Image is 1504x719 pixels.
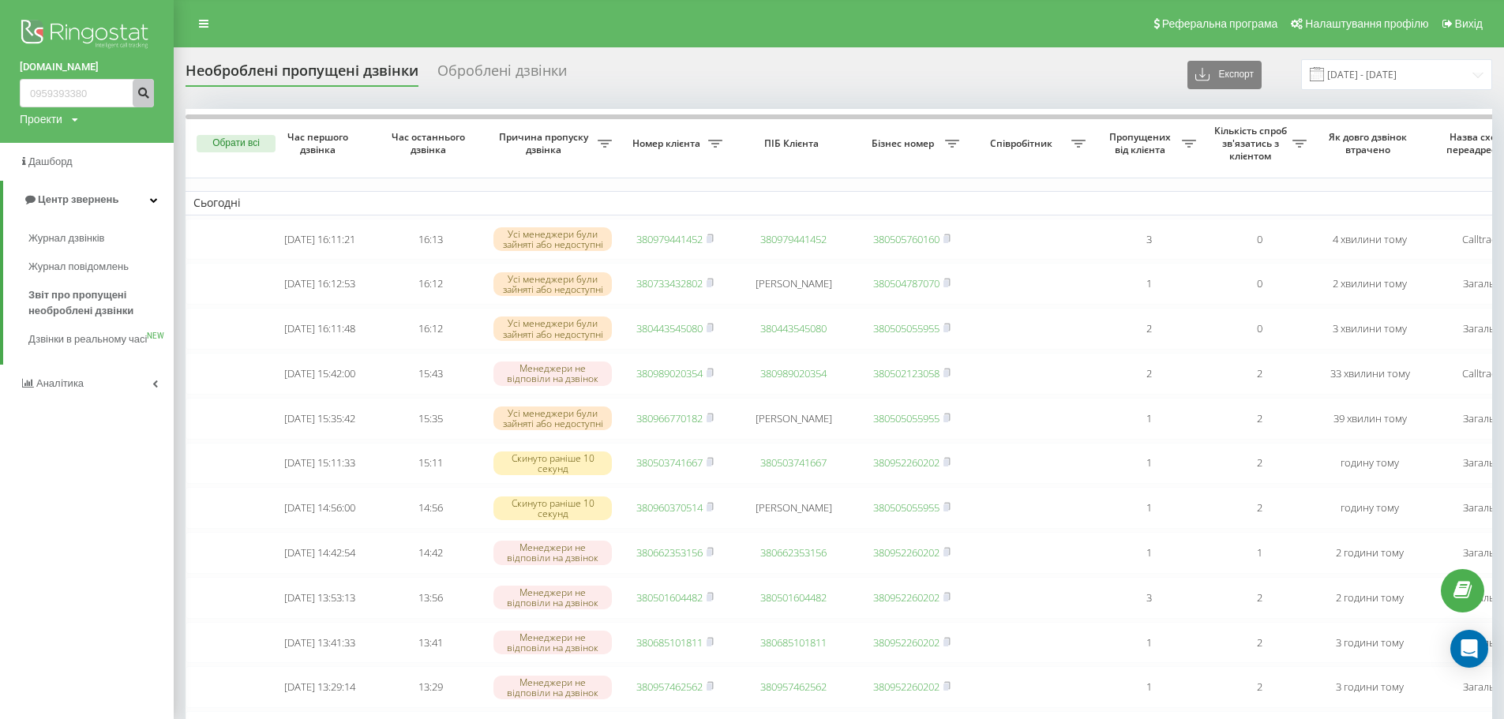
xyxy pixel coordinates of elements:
[1204,577,1315,619] td: 2
[28,224,174,253] a: Журнал дзвінків
[1204,487,1315,529] td: 2
[28,287,166,319] span: Звіт про пропущені необроблені дзвінки
[264,308,375,350] td: [DATE] 16:11:48
[730,263,857,305] td: [PERSON_NAME]
[264,353,375,395] td: [DATE] 15:42:00
[1315,308,1425,350] td: 3 хвилини тому
[186,62,418,87] div: Необроблені пропущені дзвінки
[636,545,703,560] a: 380662353156
[375,219,486,260] td: 16:13
[1327,131,1412,155] span: Як довго дзвінок втрачено
[873,590,940,605] a: 380952260202
[28,331,147,347] span: Дзвінки в реальному часі
[38,193,118,205] span: Центр звернень
[636,411,703,425] a: 380966770182
[730,398,857,440] td: [PERSON_NAME]
[1450,630,1488,668] div: Open Intercom Messenger
[277,131,362,155] span: Час першого дзвінка
[1204,219,1315,260] td: 0
[760,321,827,335] a: 380443545080
[873,500,940,515] a: 380505055955
[636,455,703,470] a: 380503741667
[493,541,612,564] div: Менеджери не відповіли на дзвінок
[28,281,174,325] a: Звіт про пропущені необроблені дзвінки
[628,137,708,150] span: Номер клієнта
[264,487,375,529] td: [DATE] 14:56:00
[264,666,375,708] td: [DATE] 13:29:14
[1315,577,1425,619] td: 2 години тому
[375,353,486,395] td: 15:43
[873,276,940,290] a: 380504787070
[760,590,827,605] a: 380501604482
[873,680,940,694] a: 380952260202
[636,232,703,246] a: 380979441452
[28,230,104,246] span: Журнал дзвінків
[375,622,486,664] td: 13:41
[1315,532,1425,574] td: 2 години тому
[636,321,703,335] a: 380443545080
[873,411,940,425] a: 380505055955
[975,137,1071,150] span: Співробітник
[1093,398,1204,440] td: 1
[36,377,84,389] span: Аналiтика
[873,232,940,246] a: 380505760160
[1204,308,1315,350] td: 0
[264,443,375,485] td: [DATE] 15:11:33
[375,398,486,440] td: 15:35
[1204,532,1315,574] td: 1
[493,316,612,340] div: Усі менеджери були зайняті або недоступні
[375,577,486,619] td: 13:56
[375,532,486,574] td: 14:42
[375,308,486,350] td: 16:12
[28,253,174,281] a: Журнал повідомлень
[1315,353,1425,395] td: 33 хвилини тому
[1093,622,1204,664] td: 1
[493,451,612,475] div: Скинуто раніше 10 секунд
[493,227,612,251] div: Усі менеджери були зайняті або недоступні
[1093,532,1204,574] td: 1
[760,366,827,380] a: 380989020354
[636,276,703,290] a: 380733432802
[1204,622,1315,664] td: 2
[1315,398,1425,440] td: 39 хвилин тому
[437,62,567,87] div: Оброблені дзвінки
[493,272,612,296] div: Усі менеджери були зайняті або недоступні
[264,263,375,305] td: [DATE] 16:12:53
[873,366,940,380] a: 380502123058
[28,325,174,354] a: Дзвінки в реальному часіNEW
[1101,131,1182,155] span: Пропущених від клієнта
[20,59,154,75] a: [DOMAIN_NAME]
[493,406,612,430] div: Усі менеджери були зайняті або недоступні
[493,361,612,385] div: Менеджери не відповіли на дзвінок
[1093,308,1204,350] td: 2
[493,586,612,609] div: Менеджери не відповіли на дзвінок
[1093,666,1204,708] td: 1
[1204,443,1315,485] td: 2
[1315,443,1425,485] td: годину тому
[493,496,612,520] div: Скинуто раніше 10 секунд
[760,680,827,694] a: 380957462562
[1093,263,1204,305] td: 1
[636,680,703,694] a: 380957462562
[1315,622,1425,664] td: 3 години тому
[1204,666,1315,708] td: 2
[1315,219,1425,260] td: 4 хвилини тому
[264,577,375,619] td: [DATE] 13:53:13
[865,137,945,150] span: Бізнес номер
[1093,443,1204,485] td: 1
[3,181,174,219] a: Центр звернень
[1305,17,1428,30] span: Налаштування профілю
[1093,219,1204,260] td: 3
[1455,17,1483,30] span: Вихід
[730,487,857,529] td: [PERSON_NAME]
[20,16,154,55] img: Ringostat logo
[1093,353,1204,395] td: 2
[744,137,843,150] span: ПІБ Клієнта
[1204,398,1315,440] td: 2
[28,155,73,167] span: Дашборд
[1315,487,1425,529] td: годину тому
[264,532,375,574] td: [DATE] 14:42:54
[197,135,276,152] button: Обрати всі
[20,111,62,127] div: Проекти
[1315,666,1425,708] td: 3 години тому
